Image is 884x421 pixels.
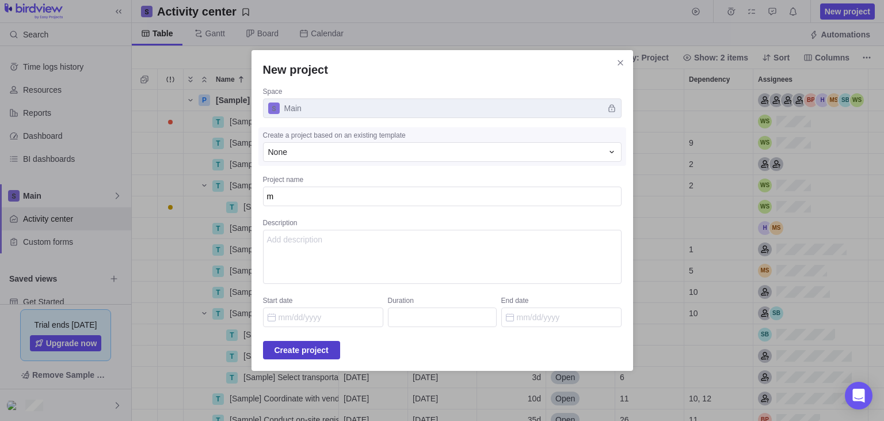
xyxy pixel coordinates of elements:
h2: New project [263,62,622,78]
div: Space [263,87,622,98]
div: Project name [263,175,622,187]
input: End date [501,308,622,327]
div: Description [263,218,622,230]
textarea: Description [263,230,622,284]
textarea: Project name [263,187,622,206]
div: Duration [388,296,497,308]
div: New project [252,50,633,371]
div: End date [501,296,622,308]
div: Create a project based on an existing template [263,131,622,142]
input: Start date [263,308,383,327]
span: Create project [263,341,340,359]
span: Create project [275,343,329,357]
div: Start date [263,296,383,308]
span: None [268,146,287,158]
input: Duration [388,308,497,327]
span: Close [612,55,628,71]
div: Open Intercom Messenger [845,382,872,409]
